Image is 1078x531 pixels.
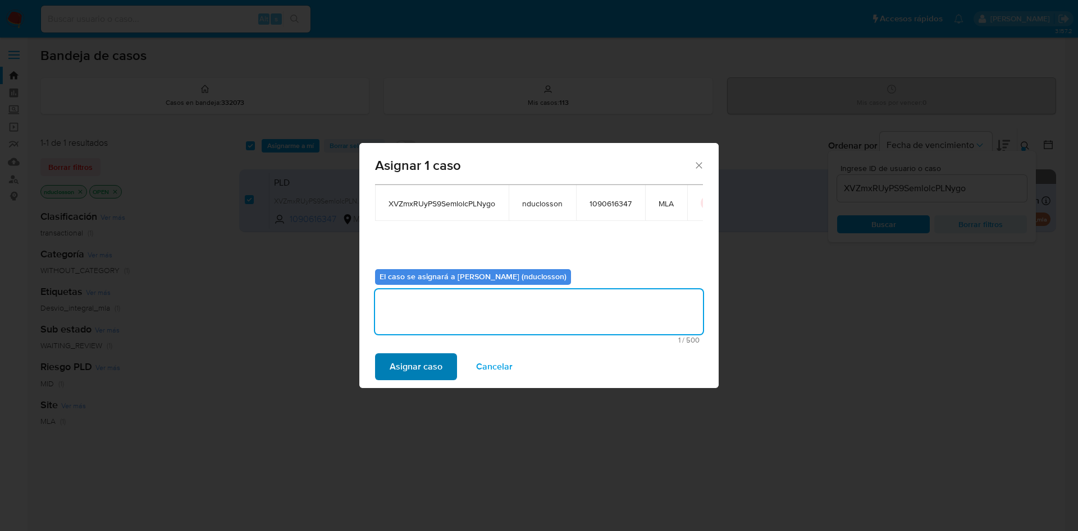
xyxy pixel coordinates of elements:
[659,198,674,209] span: MLA
[359,143,719,388] div: assign-modal
[462,353,527,380] button: Cancelar
[380,271,567,282] b: El caso se asignará a [PERSON_NAME] (nduclosson)
[701,196,714,210] button: icon-button
[389,198,495,209] span: XVZmxRUyPS9SemlolcPLNygo
[476,354,513,379] span: Cancelar
[390,354,442,379] span: Asignar caso
[378,336,700,344] span: Máximo 500 caracteres
[375,159,693,172] span: Asignar 1 caso
[375,353,457,380] button: Asignar caso
[522,198,563,209] span: nduclosson
[693,160,704,170] button: Cerrar ventana
[590,198,632,209] span: 1090616347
